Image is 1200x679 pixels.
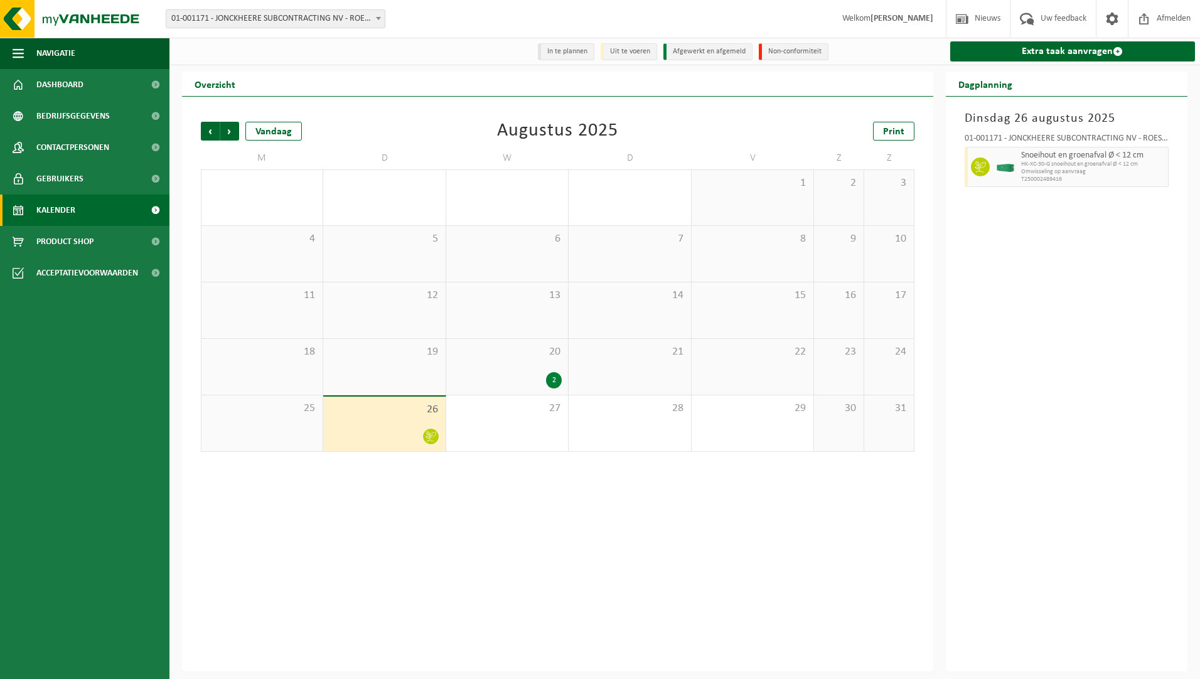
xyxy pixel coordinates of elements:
li: Non-conformiteit [759,43,828,60]
span: 14 [575,289,684,302]
span: Snoeihout en groenafval Ø < 12 cm [1021,151,1165,161]
span: 10 [871,232,908,246]
span: Dashboard [36,69,83,100]
span: 23 [820,345,857,359]
li: In te plannen [538,43,594,60]
span: Gebruikers [36,163,83,195]
td: Z [864,147,914,169]
span: Vorige [201,122,220,141]
span: 8 [698,232,807,246]
span: Kalender [36,195,75,226]
span: 2 [820,176,857,190]
span: 6 [453,232,562,246]
img: HK-XC-30-GN-00 [996,163,1015,172]
div: 01-001171 - JONCKHEERE SUBCONTRACTING NV - ROESELARE [965,134,1169,147]
span: Product Shop [36,226,94,257]
span: Navigatie [36,38,75,69]
a: Print [873,122,914,141]
span: 19 [329,345,439,359]
span: 13 [453,289,562,302]
span: 25 [208,402,316,415]
strong: [PERSON_NAME] [871,14,933,23]
span: 15 [698,289,807,302]
span: 3 [871,176,908,190]
span: Acceptatievoorwaarden [36,257,138,289]
span: 12 [329,289,439,302]
span: Bedrijfsgegevens [36,100,110,132]
div: Augustus 2025 [497,122,618,141]
span: Contactpersonen [36,132,109,163]
span: 17 [871,289,908,302]
span: 9 [820,232,857,246]
span: 16 [820,289,857,302]
li: Afgewerkt en afgemeld [663,43,753,60]
span: 22 [698,345,807,359]
span: 28 [575,402,684,415]
span: 01-001171 - JONCKHEERE SUBCONTRACTING NV - ROESELARE [166,9,385,28]
span: 7 [575,232,684,246]
span: T250002489416 [1021,176,1165,183]
td: V [692,147,814,169]
h2: Dagplanning [946,72,1025,96]
span: Volgende [220,122,239,141]
div: Vandaag [245,122,302,141]
span: 24 [871,345,908,359]
span: 01-001171 - JONCKHEERE SUBCONTRACTING NV - ROESELARE [166,10,385,28]
span: 11 [208,289,316,302]
span: 5 [329,232,439,246]
a: Extra taak aanvragen [950,41,1196,61]
h3: Dinsdag 26 augustus 2025 [965,109,1169,128]
h2: Overzicht [182,72,248,96]
td: Z [814,147,864,169]
td: D [323,147,446,169]
span: Print [883,127,904,137]
td: D [569,147,691,169]
td: W [446,147,569,169]
td: M [201,147,323,169]
span: 21 [575,345,684,359]
span: 20 [453,345,562,359]
span: 1 [698,176,807,190]
span: 18 [208,345,316,359]
span: HK-XC-30-G snoeihout en groenafval Ø < 12 cm [1021,161,1165,168]
li: Uit te voeren [601,43,657,60]
span: 30 [820,402,857,415]
span: Omwisseling op aanvraag [1021,168,1165,176]
div: 2 [546,372,562,388]
span: 27 [453,402,562,415]
span: 31 [871,402,908,415]
span: 29 [698,402,807,415]
span: 26 [329,403,439,417]
span: 4 [208,232,316,246]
